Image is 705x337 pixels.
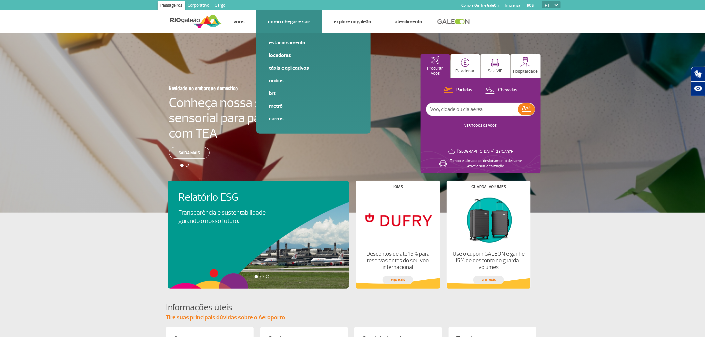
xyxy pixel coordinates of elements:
[362,194,434,245] img: Lojas
[269,39,358,46] a: Estacionamento
[424,66,447,76] p: Procurar Voos
[426,103,518,116] input: Voo, cidade ou cia aérea
[513,69,538,74] p: Hospitalidade
[269,77,358,84] a: Ônibus
[185,1,212,11] a: Corporativo
[462,123,499,128] button: VER TODOS OS VOOS
[178,191,338,225] a: Relatório ESGTransparência e sustentabilidade guiando o nosso futuro.
[458,149,513,154] p: [GEOGRAPHIC_DATA]: 23°C/73°F
[456,69,475,74] p: Estacionar
[166,301,539,314] h4: Informações úteis
[169,81,280,95] h3: Novidade no embarque doméstico
[431,56,439,64] img: airplaneHomeActive.svg
[178,209,273,225] p: Transparência e sustentabilidade guiando o nosso futuro.
[269,102,358,110] a: Metrô
[233,18,245,25] a: Voos
[691,67,705,81] button: Abrir tradutor de língua de sinais.
[491,59,500,67] img: vipRoom.svg
[456,87,472,93] p: Partidas
[691,67,705,96] div: Plugin de acessibilidade da Hand Talk.
[269,64,358,72] a: Táxis e aplicativos
[421,54,450,78] button: Procurar Voos
[362,251,434,271] p: Descontos de até 15% para reservas antes do seu voo internacional
[464,123,497,128] a: VER TODOS OS VOOS
[178,191,284,204] h4: Relatório ESG
[166,314,539,322] p: Tire suas principais dúvidas sobre o Aeroporto
[269,52,358,59] a: Locadoras
[451,54,480,78] button: Estacionar
[481,54,510,78] button: Sala VIP
[269,90,358,97] a: BRT
[473,276,504,284] a: veja mais
[471,185,506,189] h4: Guarda-volumes
[393,185,403,189] h4: Lojas
[505,3,520,8] a: Imprensa
[395,18,422,25] a: Atendimento
[488,69,503,74] p: Sala VIP
[452,194,525,245] img: Guarda-volumes
[461,58,470,67] img: carParkingHome.svg
[461,3,499,8] a: Compra On-line GaleOn
[511,54,541,78] button: Hospitalidade
[450,158,522,169] p: Tempo estimado de deslocamento de carro: Ative a sua localização
[334,18,371,25] a: Explore RIOgaleão
[169,147,210,159] a: Saiba mais
[442,86,474,95] button: Partidas
[691,81,705,96] button: Abrir recursos assistivos.
[169,95,313,141] h4: Conheça nossa sala sensorial para passageiros com TEA
[498,87,517,93] p: Chegadas
[520,57,531,67] img: hospitality.svg
[383,276,413,284] a: veja mais
[527,3,534,8] a: RQS
[452,251,525,271] p: Use o cupom GALEON e ganhe 15% de desconto no guarda-volumes
[483,86,519,95] button: Chegadas
[269,115,358,122] a: Carros
[268,18,310,25] a: Como chegar e sair
[212,1,228,11] a: Cargo
[158,1,185,11] a: Passageiros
